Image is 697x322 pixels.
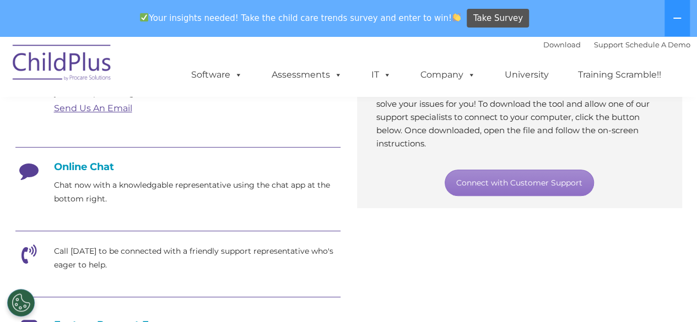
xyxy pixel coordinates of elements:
[4,64,693,74] div: Rename
[360,64,402,86] a: IT
[54,103,132,113] a: Send Us An Email
[4,74,693,84] div: Move To ...
[4,14,693,24] div: Sort New > Old
[452,13,461,21] img: 👏
[473,9,523,28] span: Take Survey
[4,54,693,64] div: Sign out
[140,13,148,21] img: ✅
[376,84,663,150] p: Through our secure support tool, we’ll connect to your computer and solve your issues for you! To...
[136,7,466,29] span: Your insights needed! Take the child care trends survey and enter to win!
[467,9,529,28] a: Take Survey
[517,203,697,322] iframe: Chat Widget
[180,64,253,86] a: Software
[15,161,341,173] h4: Online Chat
[625,40,690,49] a: Schedule A Demo
[409,64,487,86] a: Company
[261,64,353,86] a: Assessments
[567,64,672,86] a: Training Scramble!!
[4,44,693,54] div: Options
[594,40,623,49] a: Support
[543,40,581,49] a: Download
[494,64,560,86] a: University
[54,178,341,206] p: Chat now with a knowledgable representative using the chat app at the bottom right.
[4,34,693,44] div: Delete
[7,289,35,316] button: Cookies Settings
[4,24,693,34] div: Move To ...
[445,170,594,196] a: Connect with Customer Support
[4,4,693,14] div: Sort A > Z
[7,37,117,92] img: ChildPlus by Procare Solutions
[543,40,690,49] font: |
[54,244,341,272] p: Call [DATE] to be connected with a friendly support representative who's eager to help.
